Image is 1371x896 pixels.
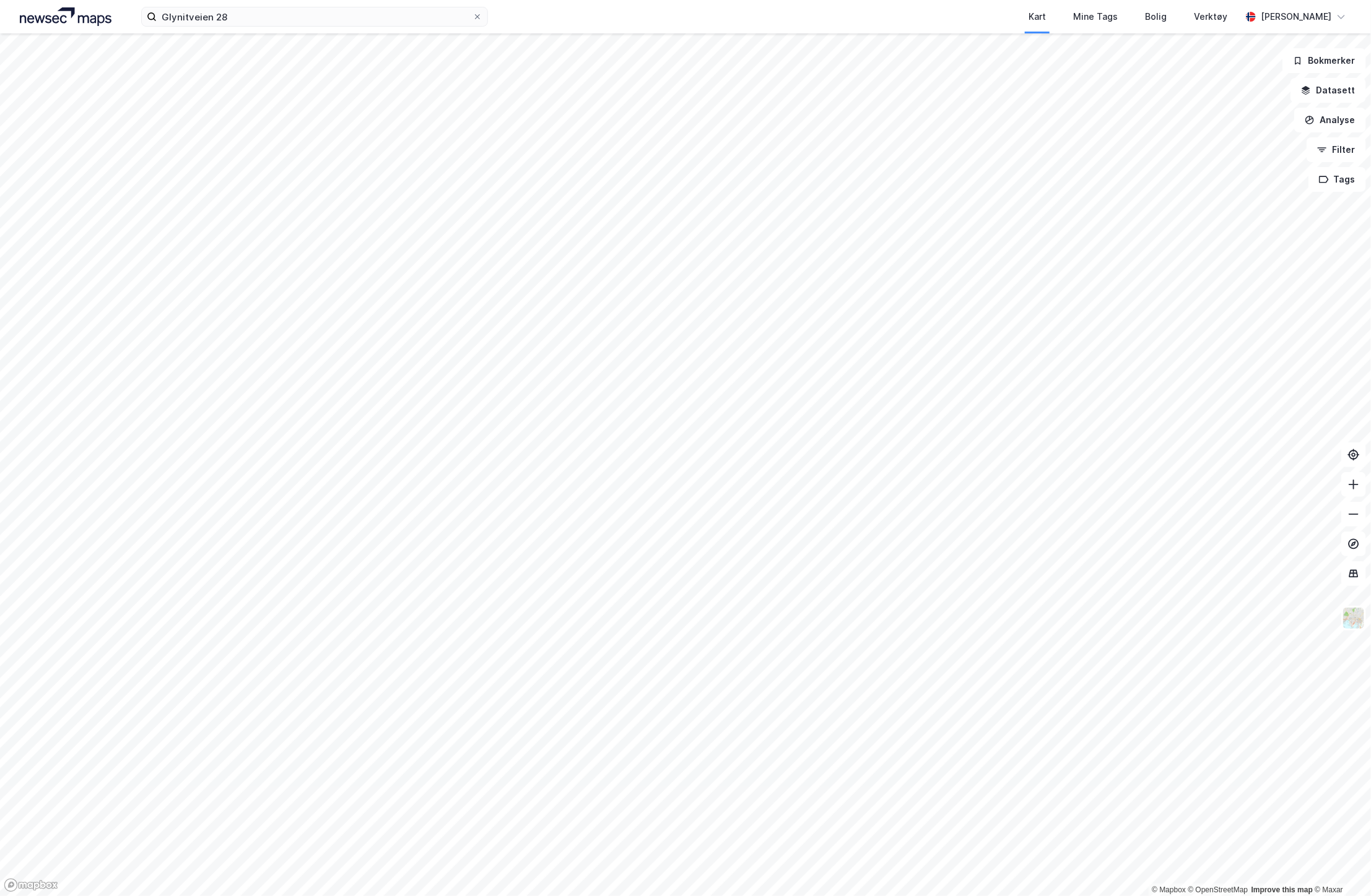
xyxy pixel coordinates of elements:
a: Mapbox [1152,885,1186,894]
a: Improve this map [1251,885,1313,894]
button: Analyse [1294,108,1366,132]
div: Kart [1029,9,1046,24]
div: [PERSON_NAME] [1261,9,1331,24]
input: Søk på adresse, matrikkel, gårdeiere, leietakere eller personer [157,7,472,26]
a: OpenStreetMap [1188,885,1248,894]
button: Datasett [1290,78,1366,103]
div: Mine Tags [1073,9,1118,24]
a: Mapbox homepage [4,878,58,892]
button: Bokmerker [1282,48,1366,73]
button: Tags [1308,167,1366,192]
div: Bolig [1145,9,1167,24]
img: logo.a4113a55bc3d86da70a041830d287a7e.svg [20,7,111,26]
div: Kontrollprogram for chat [1309,837,1371,896]
img: Z [1342,606,1365,630]
button: Filter [1307,137,1366,162]
iframe: Chat Widget [1309,837,1371,896]
div: Verktøy [1194,9,1227,24]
